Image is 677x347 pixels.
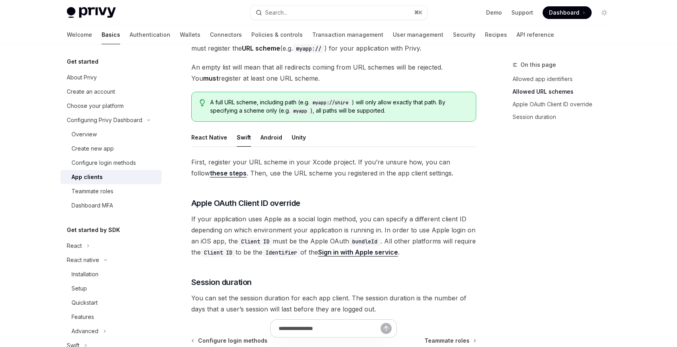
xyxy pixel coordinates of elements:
div: About Privy [67,73,97,82]
span: Session duration [191,277,252,288]
div: Configure login methods [72,158,136,168]
a: Choose your platform [60,99,162,113]
button: Advanced [60,324,162,338]
a: Sign in with Apple service [318,248,398,256]
a: Create new app [60,141,162,156]
button: Unity [292,128,306,147]
a: App clients [60,170,162,184]
div: App clients [72,172,103,182]
svg: Tip [200,99,205,106]
button: Send message [381,323,392,334]
a: Wallets [180,25,200,44]
code: myapp:// [293,44,324,53]
code: bundleId [349,237,381,246]
a: Authentication [130,25,170,44]
strong: must [203,74,219,82]
a: Create an account [60,85,162,99]
code: Identifier [262,248,300,257]
button: Search...⌘K [250,6,427,20]
span: Dashboard [549,9,579,17]
code: Client ID [201,248,236,257]
div: Quickstart [72,298,98,307]
a: Configure login methods [60,156,162,170]
div: Choose your platform [67,101,124,111]
div: Setup [72,284,87,293]
span: On this page [520,60,556,70]
a: Setup [60,281,162,296]
div: Installation [72,270,98,279]
div: Advanced [72,326,98,336]
a: Connectors [210,25,242,44]
strong: URL scheme [242,44,280,52]
span: Apple OAuth Client ID override [191,198,300,209]
a: Recipes [485,25,507,44]
button: Android [260,128,282,147]
a: Quickstart [60,296,162,310]
a: User management [393,25,443,44]
span: You can set the session duration for each app client. The session duration is the number of days ... [191,292,476,315]
a: Allowed URL schemes [513,85,617,98]
div: Create an account [67,87,115,96]
code: myapp://shire [309,99,352,107]
img: light logo [67,7,116,18]
button: React native [60,253,162,267]
button: Swift [237,128,251,147]
a: Features [60,310,162,324]
button: Configuring Privy Dashboard [60,113,162,127]
a: Apple OAuth Client ID override [513,98,617,111]
a: Welcome [67,25,92,44]
input: Ask a question... [279,320,381,337]
span: An empty list will mean that all redirects coming from URL schemes will be rejected. You register... [191,62,476,84]
a: Overview [60,127,162,141]
button: React Native [191,128,227,147]
div: Create new app [72,144,114,153]
div: Teammate roles [72,187,113,196]
div: Search... [265,8,287,17]
a: API reference [517,25,554,44]
div: Dashboard MFA [72,201,113,210]
span: First, register your URL scheme in your Xcode project. If you’re unsure how, you can follow . The... [191,157,476,179]
span: If your application uses Apple as a social login method, you can specify a different client ID de... [191,213,476,258]
button: Toggle dark mode [598,6,611,19]
div: React native [67,255,99,265]
span: ⌘ K [414,9,422,16]
a: Installation [60,267,162,281]
div: React [67,241,82,251]
a: Session duration [513,111,617,123]
a: Allowed app identifiers [513,73,617,85]
code: Client ID [238,237,273,246]
div: Configuring Privy Dashboard [67,115,142,125]
h5: Get started [67,57,98,66]
a: Teammate roles [60,184,162,198]
a: Support [511,9,533,17]
code: myapp [290,107,310,115]
span: A full URL scheme, including path (e.g. ) will only allow exactly that path. By specifying a sche... [210,98,468,115]
a: Basics [102,25,120,44]
a: Dashboard MFA [60,198,162,213]
a: Security [453,25,475,44]
h5: Get started by SDK [67,225,120,235]
a: Transaction management [312,25,383,44]
div: Features [72,312,94,322]
a: Dashboard [543,6,592,19]
a: these steps [210,169,247,177]
a: About Privy [60,70,162,85]
button: React [60,239,162,253]
div: Overview [72,130,97,139]
a: Demo [486,9,502,17]
a: Policies & controls [251,25,303,44]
